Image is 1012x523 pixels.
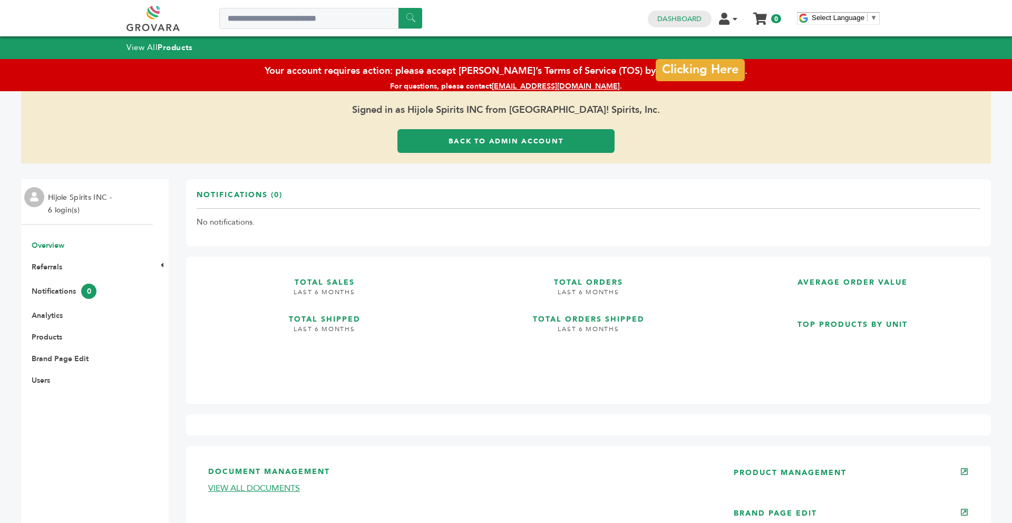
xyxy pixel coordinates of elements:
[197,209,980,236] td: No notifications.
[208,467,702,483] h3: DOCUMENT MANAGEMENT
[657,14,702,24] a: Dashboard
[32,240,64,250] a: Overview
[492,81,620,91] a: [EMAIL_ADDRESS][DOMAIN_NAME]
[158,42,192,53] strong: Products
[197,288,452,305] h4: LAST 6 MONTHS
[812,14,877,22] a: Select Language​
[812,14,864,22] span: Select Language
[725,309,980,330] h3: TOP PRODUCTS BY UNIT
[32,375,50,385] a: Users
[24,187,44,207] img: profile.png
[734,508,817,518] a: BRAND PAGE EDIT
[461,325,716,342] h4: LAST 6 MONTHS
[870,14,877,22] span: ▼
[81,284,96,299] span: 0
[32,262,62,272] a: Referrals
[126,42,193,53] a: View AllProducts
[461,267,716,288] h3: TOTAL ORDERS
[461,288,716,305] h4: LAST 6 MONTHS
[32,332,62,342] a: Products
[32,311,63,321] a: Analytics
[725,267,980,301] a: AVERAGE ORDER VALUE
[197,267,452,385] a: TOTAL SALES LAST 6 MONTHS TOTAL SHIPPED LAST 6 MONTHS
[771,14,781,23] span: 0
[734,468,846,478] a: PRODUCT MANAGEMENT
[197,304,452,325] h3: TOTAL SHIPPED
[21,91,991,129] span: Signed in as Hijole Spirits INC from [GEOGRAPHIC_DATA]! Spirits, Inc.
[197,190,283,208] h3: Notifications (0)
[208,482,300,494] a: VIEW ALL DOCUMENTS
[725,309,980,385] a: TOP PRODUCTS BY UNIT
[48,191,114,217] li: Hijole Spirits INC - 6 login(s)
[461,304,716,325] h3: TOTAL ORDERS SHIPPED
[461,267,716,385] a: TOTAL ORDERS LAST 6 MONTHS TOTAL ORDERS SHIPPED LAST 6 MONTHS
[32,354,89,364] a: Brand Page Edit
[397,129,615,153] a: Back to Admin Account
[656,57,744,79] a: Clicking Here
[197,325,452,342] h4: LAST 6 MONTHS
[32,286,96,296] a: Notifications0
[219,8,422,29] input: Search a product or brand...
[725,267,980,288] h3: AVERAGE ORDER VALUE
[197,267,452,288] h3: TOTAL SALES
[867,14,868,22] span: ​
[754,9,766,21] a: My Cart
